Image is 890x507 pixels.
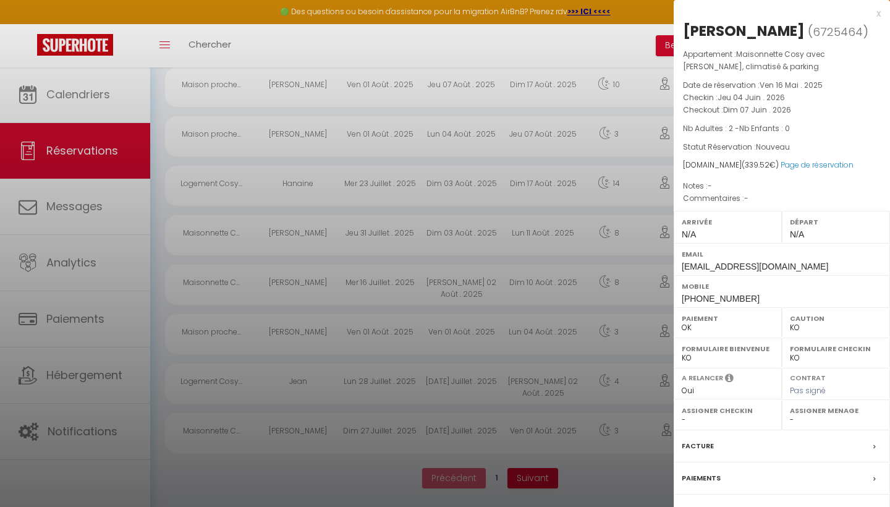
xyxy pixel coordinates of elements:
[756,142,790,152] span: Nouveau
[683,21,805,41] div: [PERSON_NAME]
[683,79,881,92] p: Date de réservation :
[682,404,774,417] label: Assigner Checkin
[682,472,721,485] label: Paiements
[683,160,881,171] div: [DOMAIN_NAME]
[790,216,882,228] label: Départ
[723,104,791,115] span: Dim 07 Juin . 2026
[790,343,882,355] label: Formulaire Checkin
[813,24,863,40] span: 6725464
[682,343,774,355] label: Formulaire Bienvenue
[725,373,734,386] i: Sélectionner OUI si vous souhaiter envoyer les séquences de messages post-checkout
[739,123,790,134] span: Nb Enfants : 0
[683,192,881,205] p: Commentaires :
[790,312,882,325] label: Caution
[683,104,881,116] p: Checkout :
[781,160,854,170] a: Page de réservation
[790,404,882,417] label: Assigner Menage
[682,294,760,304] span: [PHONE_NUMBER]
[683,123,790,134] span: Nb Adultes : 2 -
[674,6,881,21] div: x
[682,312,774,325] label: Paiement
[683,180,881,192] p: Notes :
[682,440,714,453] label: Facture
[682,280,882,292] label: Mobile
[718,92,785,103] span: Jeu 04 Juin . 2026
[760,80,823,90] span: Ven 16 Mai . 2025
[790,385,826,396] span: Pas signé
[808,23,868,40] span: ( )
[682,373,723,383] label: A relancer
[682,262,828,271] span: [EMAIL_ADDRESS][DOMAIN_NAME]
[790,229,804,239] span: N/A
[744,193,748,203] span: -
[683,92,881,104] p: Checkin :
[682,229,696,239] span: N/A
[790,373,826,381] label: Contrat
[742,160,779,170] span: ( €)
[683,48,881,73] p: Appartement :
[708,181,712,191] span: -
[745,160,769,170] span: 339.52
[683,49,825,72] span: Maisonnette Cosy avec [PERSON_NAME], climatisé & parking
[682,248,882,260] label: Email
[682,216,774,228] label: Arrivée
[683,141,881,153] p: Statut Réservation :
